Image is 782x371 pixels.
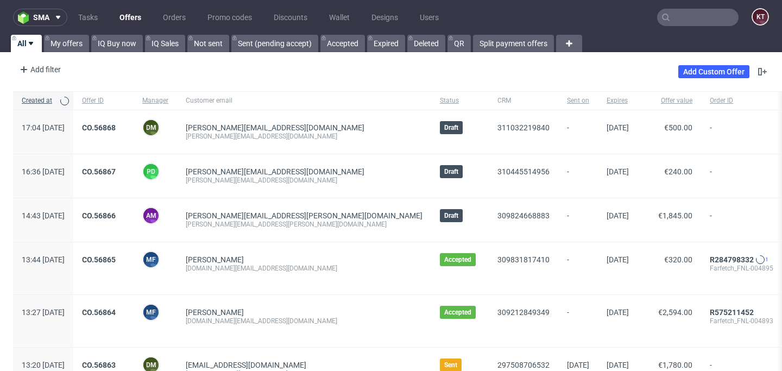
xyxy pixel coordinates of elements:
span: Draft [444,211,458,220]
span: [PERSON_NAME][EMAIL_ADDRESS][DOMAIN_NAME] [186,167,364,176]
span: - [567,255,589,281]
span: - [567,308,589,334]
span: Sent on [567,96,589,105]
span: Offer value [646,96,692,105]
a: Add Custom Offer [678,65,749,78]
div: [PERSON_NAME][EMAIL_ADDRESS][DOMAIN_NAME] [186,176,422,185]
a: Discounts [267,9,314,26]
div: Farfetch_FNL-004895 [710,264,775,273]
span: €2,594.00 [658,308,692,317]
a: Deleted [407,35,445,52]
span: Accepted [444,308,471,317]
a: My offers [44,35,89,52]
a: Sent (pending accept) [231,35,318,52]
span: Accepted [444,255,471,264]
a: Promo codes [201,9,258,26]
a: CO.56863 [82,361,116,369]
a: QR [447,35,471,52]
a: 311032219840 [497,123,550,132]
span: 13:20 [DATE] [22,361,65,369]
span: [DATE] [607,308,629,317]
span: Offer ID [82,96,125,105]
figcaption: MF [143,252,159,267]
div: [DOMAIN_NAME][EMAIL_ADDRESS][DOMAIN_NAME] [186,317,422,325]
a: [PERSON_NAME] [186,308,244,317]
a: Split payment offers [473,35,554,52]
span: 13:27 [DATE] [22,308,65,317]
span: Customer email [186,96,422,105]
span: €1,780.00 [658,361,692,369]
span: sma [33,14,49,21]
a: All [11,35,42,52]
span: Manager [142,96,168,105]
button: sma [13,9,67,26]
span: [PERSON_NAME][EMAIL_ADDRESS][DOMAIN_NAME] [186,123,364,132]
a: Orders [156,9,192,26]
span: - [710,123,775,141]
a: 309824668883 [497,211,550,220]
a: 1 [754,255,768,264]
span: [DATE] [607,167,629,176]
a: Offers [113,9,148,26]
span: CRM [497,96,550,105]
span: €320.00 [664,255,692,264]
a: R575211452 [710,308,754,317]
span: 13:44 [DATE] [22,255,65,264]
a: CO.56866 [82,211,116,220]
figcaption: AM [143,208,159,223]
span: Created at [22,96,56,105]
span: Draft [444,123,458,132]
a: CO.56865 [82,255,116,264]
a: Wallet [323,9,356,26]
div: [DOMAIN_NAME][EMAIL_ADDRESS][DOMAIN_NAME] [186,264,422,273]
figcaption: PD [143,164,159,179]
a: 310445514956 [497,167,550,176]
a: [PERSON_NAME] [186,255,244,264]
span: - [710,211,775,229]
a: 309212849349 [497,308,550,317]
span: 17:04 [DATE] [22,123,65,132]
span: - [710,167,775,185]
figcaption: MF [143,305,159,320]
span: [DATE] [607,123,629,132]
span: Order ID [710,96,775,105]
span: 16:36 [DATE] [22,167,65,176]
img: logo [18,11,33,24]
span: [DATE] [607,255,629,264]
span: €240.00 [664,167,692,176]
span: €1,845.00 [658,211,692,220]
div: Add filter [15,61,63,78]
div: [PERSON_NAME][EMAIL_ADDRESS][DOMAIN_NAME] [186,132,422,141]
a: CO.56864 [82,308,116,317]
span: €500.00 [664,123,692,132]
span: Sent [444,361,457,369]
a: Designs [365,9,405,26]
a: Not sent [187,35,229,52]
a: Tasks [72,9,104,26]
span: Draft [444,167,458,176]
span: [EMAIL_ADDRESS][DOMAIN_NAME] [186,361,306,369]
span: [DATE] [607,211,629,220]
span: - [567,167,589,185]
a: 297508706532 [497,361,550,369]
span: - [567,211,589,229]
span: Expires [607,96,629,105]
a: IQ Sales [145,35,185,52]
span: 1 [765,255,768,264]
span: [PERSON_NAME][EMAIL_ADDRESS][PERSON_NAME][DOMAIN_NAME] [186,211,422,220]
a: IQ Buy now [91,35,143,52]
span: Status [440,96,480,105]
a: CO.56868 [82,123,116,132]
div: [PERSON_NAME][EMAIL_ADDRESS][PERSON_NAME][DOMAIN_NAME] [186,220,422,229]
span: - [567,123,589,141]
figcaption: DM [143,120,159,135]
a: Expired [367,35,405,52]
span: [DATE] [607,361,629,369]
a: CO.56867 [82,167,116,176]
a: Users [413,9,445,26]
a: R284798332 [710,255,754,264]
a: 309831817410 [497,255,550,264]
span: 14:43 [DATE] [22,211,65,220]
figcaption: KT [753,9,768,24]
a: Accepted [320,35,365,52]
